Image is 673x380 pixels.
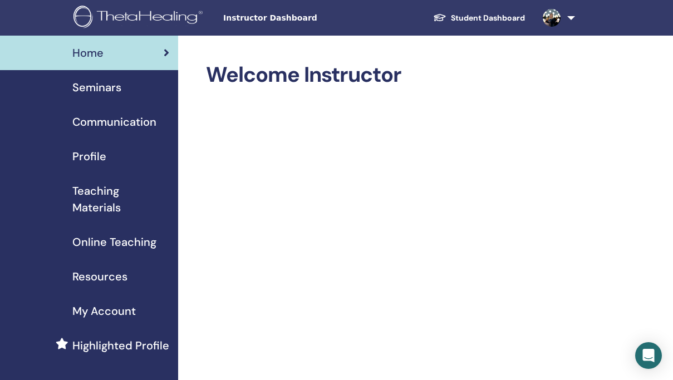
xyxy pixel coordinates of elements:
div: Open Intercom Messenger [635,342,662,369]
span: Instructor Dashboard [223,12,390,24]
span: Resources [72,268,127,285]
span: Online Teaching [72,234,156,250]
img: default.jpg [543,9,561,27]
span: Seminars [72,79,121,96]
span: My Account [72,303,136,319]
span: Highlighted Profile [72,337,169,354]
h2: Welcome Instructor [206,62,583,88]
span: Profile [72,148,106,165]
span: Home [72,45,104,61]
span: Communication [72,113,156,130]
img: graduation-cap-white.svg [433,13,446,22]
span: Teaching Materials [72,182,169,216]
a: Student Dashboard [424,8,534,28]
img: logo.png [73,6,207,31]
